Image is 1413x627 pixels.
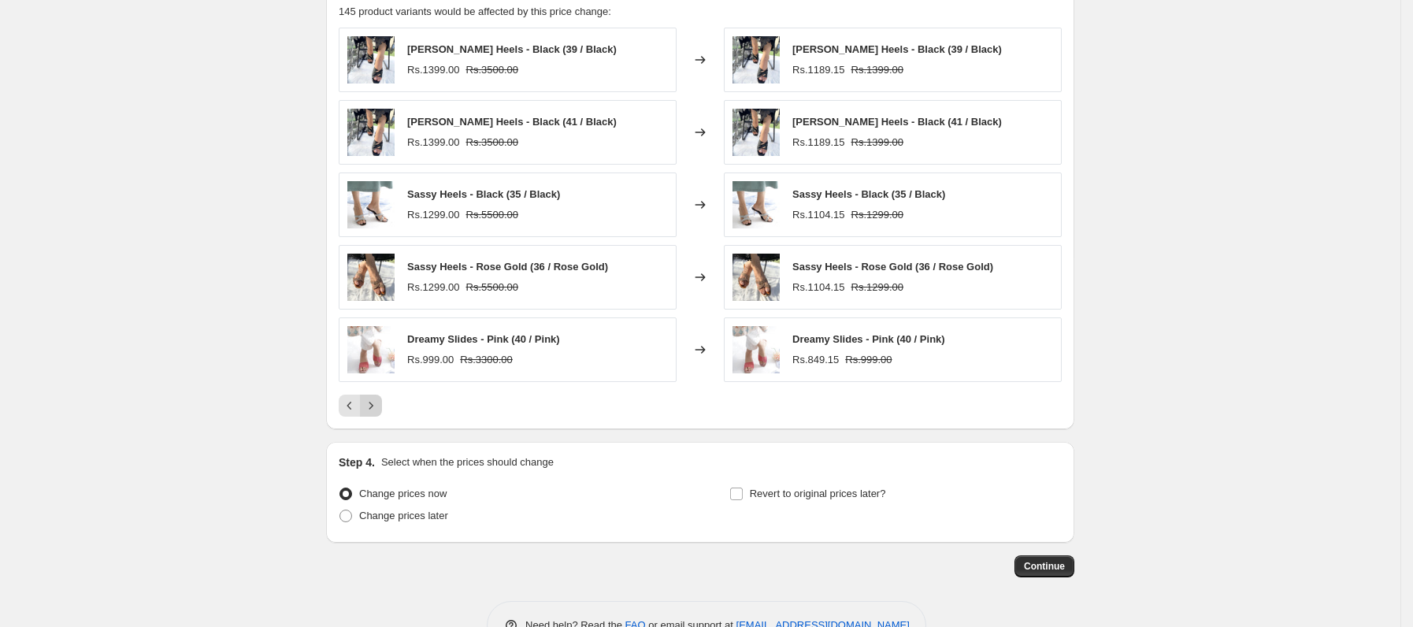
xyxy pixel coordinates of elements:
span: Change prices later [359,510,448,521]
strike: Rs.1299.00 [851,280,904,295]
strike: Rs.3300.00 [460,352,513,368]
span: [PERSON_NAME] Heels - Black (39 / Black) [407,43,617,55]
nav: Pagination [339,395,382,417]
strike: Rs.999.00 [845,352,892,368]
div: Rs.999.00 [407,352,454,368]
span: Continue [1024,560,1065,573]
strike: Rs.3500.00 [466,135,519,150]
button: Continue [1014,555,1074,577]
img: OVO_0015_IMG_9718_80x.jpg [347,181,395,228]
div: Rs.1189.15 [792,135,845,150]
span: Sassy Heels - Rose Gold (36 / Rose Gold) [792,261,993,273]
img: image00003_80x.jpg [732,109,780,156]
img: image00023_fa76d576-b2ad-42a6-8390-b0752ef35574_80x.jpg [347,254,395,301]
span: Revert to original prices later? [750,488,886,499]
img: OVO_0015_IMG_9718_80x.jpg [732,181,780,228]
img: image00003_80x.jpg [347,36,395,83]
span: Dreamy Slides - Pink (40 / Pink) [792,333,945,345]
strike: Rs.1299.00 [851,207,904,223]
strike: Rs.3500.00 [466,62,519,78]
span: Sassy Heels - Rose Gold (36 / Rose Gold) [407,261,608,273]
span: Change prices now [359,488,447,499]
div: Rs.849.15 [792,352,839,368]
strike: Rs.5500.00 [466,280,519,295]
span: Dreamy Slides - Pink (40 / Pink) [407,333,560,345]
span: Sassy Heels - Black (35 / Black) [792,188,945,200]
img: image00023_fa76d576-b2ad-42a6-8390-b0752ef35574_80x.jpg [732,254,780,301]
img: image00003_80x.jpg [732,36,780,83]
img: OVO_0104_IMG_9419_80x.jpg [732,326,780,373]
strike: Rs.1399.00 [851,62,904,78]
div: Rs.1104.15 [792,207,845,223]
img: OVO_0104_IMG_9419_80x.jpg [347,326,395,373]
div: Rs.1189.15 [792,62,845,78]
span: Sassy Heels - Black (35 / Black) [407,188,560,200]
span: [PERSON_NAME] Heels - Black (39 / Black) [792,43,1002,55]
button: Previous [339,395,361,417]
strike: Rs.1399.00 [851,135,904,150]
strike: Rs.5500.00 [466,207,519,223]
span: [PERSON_NAME] Heels - Black (41 / Black) [407,116,617,128]
div: Rs.1299.00 [407,280,460,295]
p: Select when the prices should change [381,454,554,470]
h2: Step 4. [339,454,375,470]
div: Rs.1104.15 [792,280,845,295]
img: image00003_80x.jpg [347,109,395,156]
div: Rs.1399.00 [407,135,460,150]
span: 145 product variants would be affected by this price change: [339,6,611,17]
div: Rs.1299.00 [407,207,460,223]
span: [PERSON_NAME] Heels - Black (41 / Black) [792,116,1002,128]
div: Rs.1399.00 [407,62,460,78]
button: Next [360,395,382,417]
